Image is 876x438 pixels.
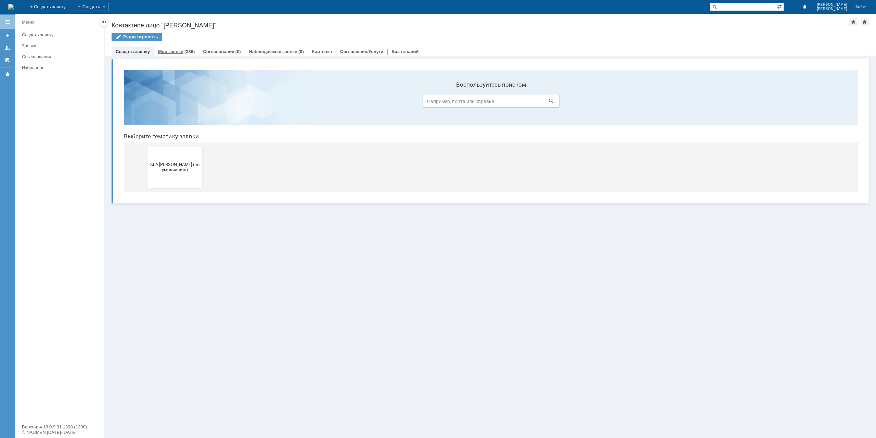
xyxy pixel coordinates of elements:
a: Мои заявки [158,49,183,54]
span: SLA [PERSON_NAME] (по умолчанию) [31,98,82,108]
div: Создать [74,3,109,11]
div: (0) [298,49,304,54]
div: © NAUMEN [DATE]-[DATE] [22,430,97,435]
a: Заявки [19,40,103,51]
input: Например, почта или справка [304,30,441,43]
span: [PERSON_NAME] [817,3,847,7]
a: Согласования [203,49,234,54]
div: Скрыть меню [100,18,108,26]
a: Создать заявку [116,49,150,54]
a: Соглашения/Услуги [340,49,383,54]
a: Мои заявки [2,42,13,53]
div: Сделать домашней страницей [861,18,869,26]
img: logo [8,4,14,10]
div: Создать заявку [22,32,100,37]
a: База знаний [391,49,418,54]
button: SLA [PERSON_NAME] (по умолчанию) [29,82,84,123]
div: Заявки [22,43,100,48]
a: Наблюдаемые заявки [249,49,297,54]
a: Карточка [312,49,332,54]
div: Меню [22,18,35,26]
div: Избранное [22,65,92,70]
div: Согласования [22,54,100,59]
div: Контактное лицо "[PERSON_NAME]" [112,22,849,29]
div: Версия: 4.18.0.9.31.1398 (1398) [22,425,97,429]
div: Добавить в избранное [849,18,858,26]
div: (0) [235,49,241,54]
a: Создать заявку [2,30,13,41]
div: (336) [184,49,195,54]
a: Мои согласования [2,55,13,66]
a: Перейти на домашнюю страницу [8,4,14,10]
label: Воспользуйтесь поиском [304,17,441,24]
span: [PERSON_NAME] [817,7,847,11]
span: Расширенный поиск [777,3,784,10]
header: Выберите тематику заявки [5,68,740,75]
a: Согласования [19,51,103,62]
a: Создать заявку [19,29,103,40]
